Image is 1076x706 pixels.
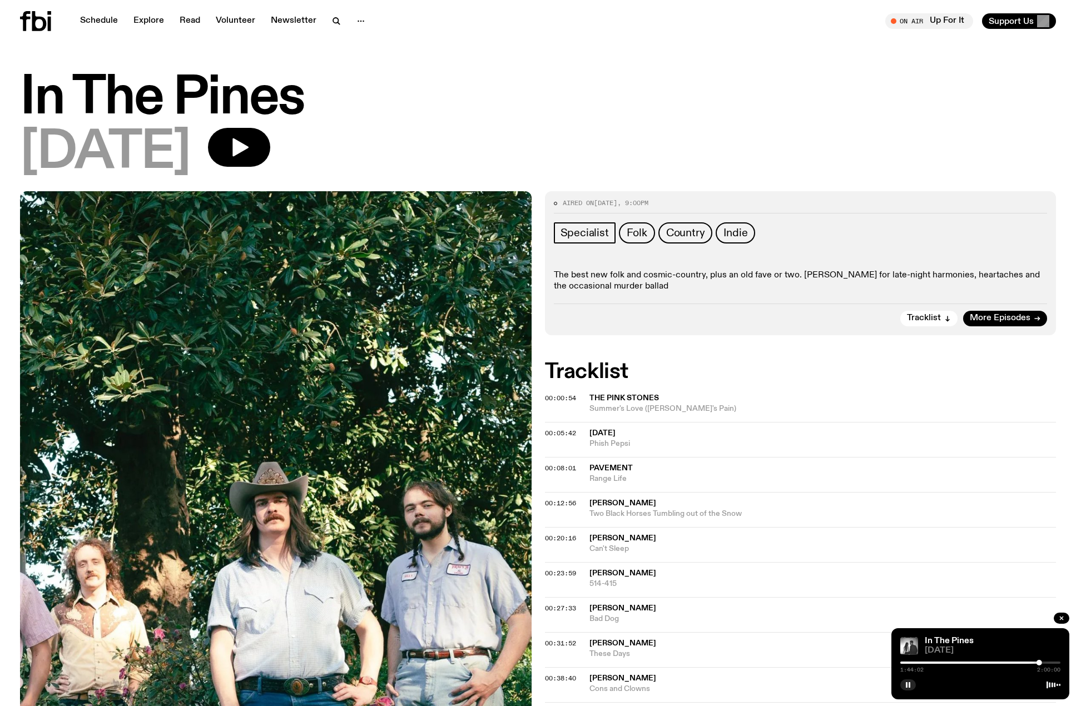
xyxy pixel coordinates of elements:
span: 00:38:40 [545,674,576,683]
span: Bad Dog [589,614,1057,624]
button: 00:00:54 [545,395,576,401]
a: Read [173,13,207,29]
span: Indie [723,227,747,239]
button: Tracklist [900,311,958,326]
a: Specialist [554,222,616,243]
span: 00:12:56 [545,499,576,508]
span: These Days [589,649,1057,659]
span: [PERSON_NAME] [589,499,656,507]
span: Can't Sleep [589,544,1057,554]
span: Specialist [561,227,609,239]
a: In The Pines [925,637,974,645]
span: 00:08:01 [545,464,576,473]
a: Country [658,222,713,243]
a: More Episodes [963,311,1047,326]
span: Phish Pepsi [589,439,1057,449]
span: Cons and Clowns [589,684,1057,694]
span: More Episodes [970,314,1030,322]
span: 2:00:00 [1037,667,1060,673]
a: Explore [127,13,171,29]
span: 514-415 [589,579,1057,589]
button: 00:05:42 [545,430,576,436]
a: Volunteer [209,13,262,29]
span: Pavement [589,464,633,472]
a: Schedule [73,13,125,29]
h2: Tracklist [545,362,1057,382]
p: The best new folk and cosmic-country, plus an old fave or two. [PERSON_NAME] for late-night harmo... [554,270,1048,291]
button: 00:31:52 [545,640,576,647]
span: Aired on [563,198,594,207]
span: 00:05:42 [545,429,576,437]
span: [PERSON_NAME] [589,569,656,577]
span: [PERSON_NAME] [589,639,656,647]
span: [DATE] [925,647,1060,655]
span: 00:31:52 [545,639,576,648]
a: Folk [619,222,655,243]
span: [DATE] [589,429,616,437]
span: Summer's Love ([PERSON_NAME]'s Pain) [589,404,1057,414]
span: [DATE] [594,198,617,207]
h1: In The Pines [20,73,1056,123]
span: 1:44:02 [900,667,924,673]
span: [PERSON_NAME] [589,604,656,612]
span: 00:23:59 [545,569,576,578]
button: On AirUp For It [885,13,973,29]
span: Tracklist [907,314,941,322]
span: , 9:00pm [617,198,648,207]
button: 00:38:40 [545,675,576,682]
button: 00:12:56 [545,500,576,506]
button: Support Us [982,13,1056,29]
a: Indie [716,222,755,243]
span: [DATE] [20,128,190,178]
button: 00:20:16 [545,535,576,541]
button: 00:08:01 [545,465,576,471]
span: 00:00:54 [545,394,576,402]
button: 00:27:33 [545,605,576,611]
span: Country [666,227,705,239]
span: Support Us [989,16,1034,26]
a: Newsletter [264,13,323,29]
span: Two Black Horses Tumbling out of the Snow [589,509,1057,519]
span: [PERSON_NAME] [589,534,656,542]
span: Folk [627,227,647,239]
span: 00:27:33 [545,604,576,613]
span: 00:20:16 [545,534,576,543]
span: Range Life [589,474,1057,484]
span: [PERSON_NAME] [589,674,656,682]
button: 00:23:59 [545,570,576,576]
span: The Pink Stones [589,394,659,402]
